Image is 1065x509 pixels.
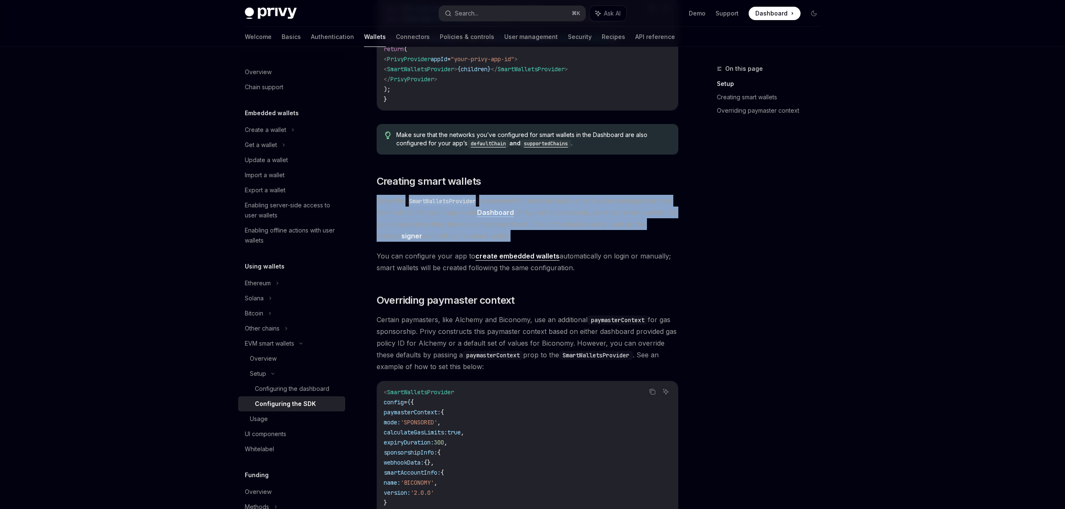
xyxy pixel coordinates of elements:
[477,208,514,217] a: Dashboard
[387,388,454,396] span: SmartWalletsProvider
[454,65,457,73] span: >
[405,196,479,206] code: SmartWalletsProvider
[401,232,422,240] strong: signer
[461,429,464,436] span: ,
[588,315,648,325] code: paymasterContext
[411,398,414,406] span: {
[504,27,558,47] a: User management
[245,155,288,165] div: Update a wallet
[437,419,441,426] span: ,
[384,55,387,63] span: <
[441,408,444,416] span: {
[387,55,431,63] span: PrivyProvider
[245,261,285,271] h5: Using wallets
[238,396,345,411] a: Configuring the SDK
[475,252,559,261] a: create embedded wallets
[431,55,447,63] span: appId
[245,185,285,195] div: Export a wallet
[424,459,434,466] span: {},
[514,55,518,63] span: >
[384,459,424,466] span: webhookData:
[647,386,658,397] button: Copy the contents from the code block
[245,338,294,349] div: EVM smart wallets
[488,65,491,73] span: }
[749,7,801,20] a: Dashboard
[377,250,678,274] span: You can configure your app to automatically on login or manually; smart wallets will be created f...
[377,175,481,188] span: Creating smart wallets
[451,55,514,63] span: "your-privy-app-id"
[245,293,264,303] div: Solana
[282,27,301,47] a: Basics
[238,411,345,426] a: Usage
[384,75,390,83] span: </
[521,140,571,148] code: supportedChains
[434,479,437,486] span: ,
[568,27,592,47] a: Security
[245,444,274,454] div: Whitelabel
[238,351,345,366] a: Overview
[467,140,509,148] code: defaultChain
[565,65,568,73] span: >
[467,140,571,147] a: defaultChainandsupportedChains
[602,27,625,47] a: Recipes
[238,183,345,198] a: Export a wallet
[437,449,441,456] span: {
[439,6,585,21] button: Search...⌘K
[377,314,678,372] span: Certain paymasters, like Alchemy and Biconomy, use an additional for gas sponsorship. Privy const...
[238,223,345,248] a: Enabling offline actions with user wallets
[255,399,316,409] div: Configuring the SDK
[440,27,494,47] a: Policies & controls
[245,278,271,288] div: Ethereum
[250,354,277,364] div: Overview
[238,442,345,457] a: Whitelabel
[384,489,411,496] span: version:
[384,439,434,446] span: expiryDuration:
[384,45,404,53] span: return
[444,439,447,446] span: ,
[457,65,461,73] span: {
[384,429,447,436] span: calculateGasLimits:
[660,386,671,397] button: Ask AI
[250,369,266,379] div: Setup
[447,429,461,436] span: true
[384,408,441,416] span: paymasterContext:
[384,469,441,476] span: smartAccountInfo:
[245,82,283,92] div: Chain support
[404,45,407,53] span: (
[498,65,565,73] span: SmartWalletsProvider
[807,7,821,20] button: Toggle dark mode
[434,75,437,83] span: >
[559,351,633,360] code: SmartWalletsProvider
[245,170,285,180] div: Import a wallet
[384,96,387,103] span: }
[384,499,387,506] span: }
[238,168,345,183] a: Import a wallet
[400,419,437,426] span: 'SPONSORED'
[245,27,272,47] a: Welcome
[255,384,329,394] div: Configuring the dashboard
[725,64,763,74] span: On this page
[245,225,340,245] div: Enabling offline actions with user wallets
[245,67,272,77] div: Overview
[604,9,621,18] span: Ask AI
[245,429,286,439] div: UI components
[311,27,354,47] a: Authentication
[384,85,390,93] span: );
[238,381,345,396] a: Configuring the dashboard
[404,398,407,406] span: =
[238,152,345,168] a: Update a wallet
[238,80,345,95] a: Chain support
[238,65,345,80] a: Overview
[463,351,523,360] code: paymasterContext
[434,439,444,446] span: 300
[441,469,444,476] span: {
[400,479,434,486] span: 'BICONOMY'
[384,388,387,396] span: <
[689,9,706,18] a: Demo
[717,104,827,117] a: Overriding paymaster context
[635,27,675,47] a: API reference
[755,9,788,18] span: Dashboard
[572,10,580,17] span: ⌘ K
[461,65,488,73] span: children
[385,132,391,139] svg: Tip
